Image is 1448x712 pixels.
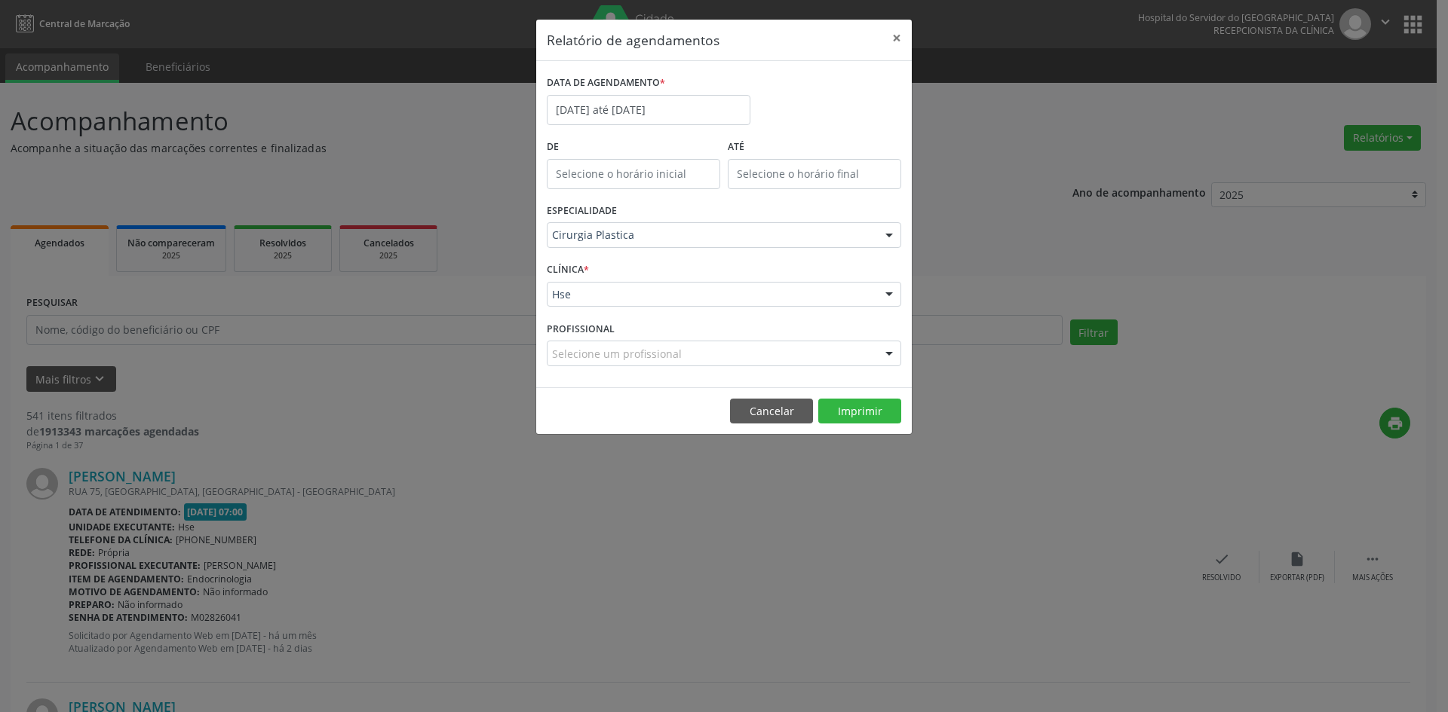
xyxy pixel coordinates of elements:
[547,258,589,282] label: CLÍNICA
[547,159,720,189] input: Selecione o horário inicial
[547,30,719,50] h5: Relatório de agendamentos
[552,287,870,302] span: Hse
[730,399,813,424] button: Cancelar
[547,200,617,223] label: ESPECIALIDADE
[552,228,870,243] span: Cirurgia Plastica
[818,399,901,424] button: Imprimir
[728,159,901,189] input: Selecione o horário final
[547,95,750,125] input: Selecione uma data ou intervalo
[547,136,720,159] label: De
[547,72,665,95] label: DATA DE AGENDAMENTO
[728,136,901,159] label: ATÉ
[547,317,615,341] label: PROFISSIONAL
[552,346,682,362] span: Selecione um profissional
[882,20,912,57] button: Close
